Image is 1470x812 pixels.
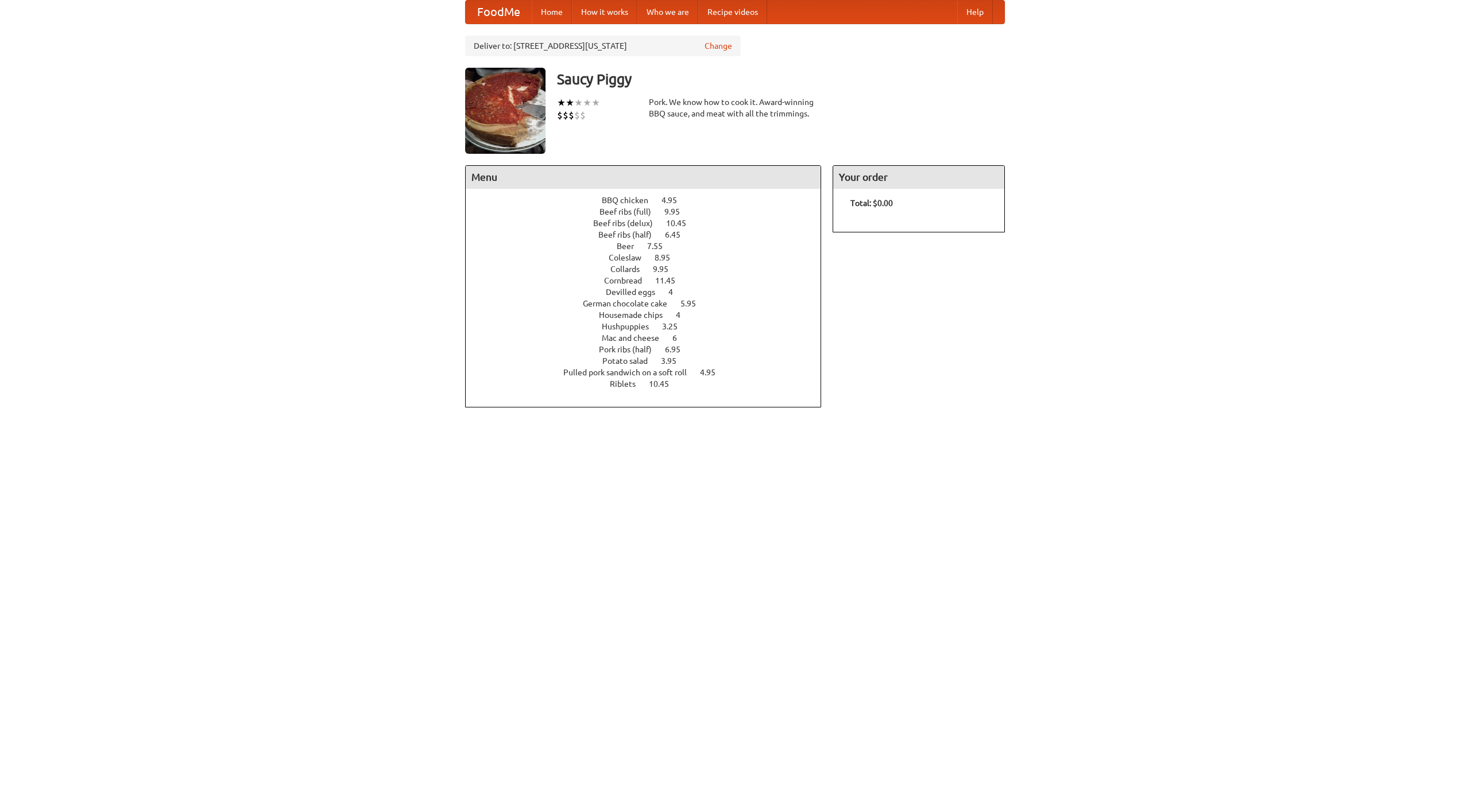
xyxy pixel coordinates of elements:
li: ★ [583,96,591,109]
span: 4 [668,287,684,297]
span: 7.55 [647,242,674,251]
span: Beef ribs (delux) [593,219,664,228]
a: How it works [572,1,637,24]
a: German chocolate cake 5.95 [583,299,717,308]
a: Riblets 10.45 [610,379,690,388]
a: Beer 7.55 [617,242,684,251]
h4: Menu [466,166,821,189]
span: Collards [610,265,651,274]
li: $ [557,109,563,122]
span: Pork ribs (half) [599,345,663,354]
a: Beef ribs (half) 6.45 [598,230,702,239]
a: Collards 9.95 [610,265,690,274]
span: 4.95 [661,196,688,205]
span: Riblets [610,379,647,388]
a: Devilled eggs 4 [606,287,694,297]
span: German chocolate cake [583,299,679,308]
span: Housemade chips [599,310,674,320]
a: Hushpuppies 3.25 [602,322,699,331]
div: Pork. We know how to cook it. Award-winning BBQ sauce, and meat with all the trimmings. [649,96,821,119]
span: 4 [676,310,692,320]
a: Beef ribs (delux) 10.45 [593,219,707,228]
a: Pork ribs (half) 6.95 [599,345,702,354]
span: 6 [672,333,688,343]
span: Beef ribs (full) [599,207,663,216]
li: $ [568,109,574,122]
span: 5.95 [680,299,707,308]
a: Change [705,40,732,52]
h4: Your order [833,166,1004,189]
a: Beef ribs (full) 9.95 [599,207,701,216]
span: 4.95 [700,368,727,377]
li: $ [574,109,580,122]
b: Total: $0.00 [850,199,893,208]
li: ★ [557,96,566,109]
a: BBQ chicken 4.95 [602,196,698,205]
span: 8.95 [655,253,682,262]
span: Hushpuppies [602,322,660,331]
a: Home [532,1,572,24]
span: 10.45 [666,219,698,228]
a: Help [957,1,993,24]
span: Pulled pork sandwich on a soft roll [563,368,698,377]
span: 9.95 [664,207,691,216]
a: Housemade chips 4 [599,310,702,320]
span: 3.25 [662,322,689,331]
span: 11.45 [655,276,687,285]
span: 6.45 [665,230,692,239]
span: 3.95 [661,356,688,366]
span: BBQ chicken [602,196,660,205]
li: $ [580,109,586,122]
a: Coleslaw 8.95 [609,253,691,262]
span: Potato salad [602,356,659,366]
a: Who we are [637,1,698,24]
a: Potato salad 3.95 [602,356,698,366]
a: Cornbread 11.45 [604,276,697,285]
div: Deliver to: [STREET_ADDRESS][US_STATE] [465,36,741,56]
span: Devilled eggs [606,287,667,297]
span: Cornbread [604,276,653,285]
span: Coleslaw [609,253,653,262]
a: Recipe videos [698,1,767,24]
span: 6.95 [665,345,692,354]
a: FoodMe [466,1,532,24]
span: 10.45 [649,379,680,388]
a: Mac and cheese 6 [602,333,698,343]
a: Pulled pork sandwich on a soft roll 4.95 [563,368,737,377]
li: ★ [574,96,583,109]
span: Beef ribs (half) [598,230,663,239]
span: 9.95 [653,265,680,274]
span: Mac and cheese [602,333,671,343]
h3: Saucy Piggy [557,68,1005,91]
li: ★ [591,96,600,109]
img: angular.jpg [465,68,546,154]
span: Beer [617,242,645,251]
li: $ [563,109,568,122]
li: ★ [566,96,574,109]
